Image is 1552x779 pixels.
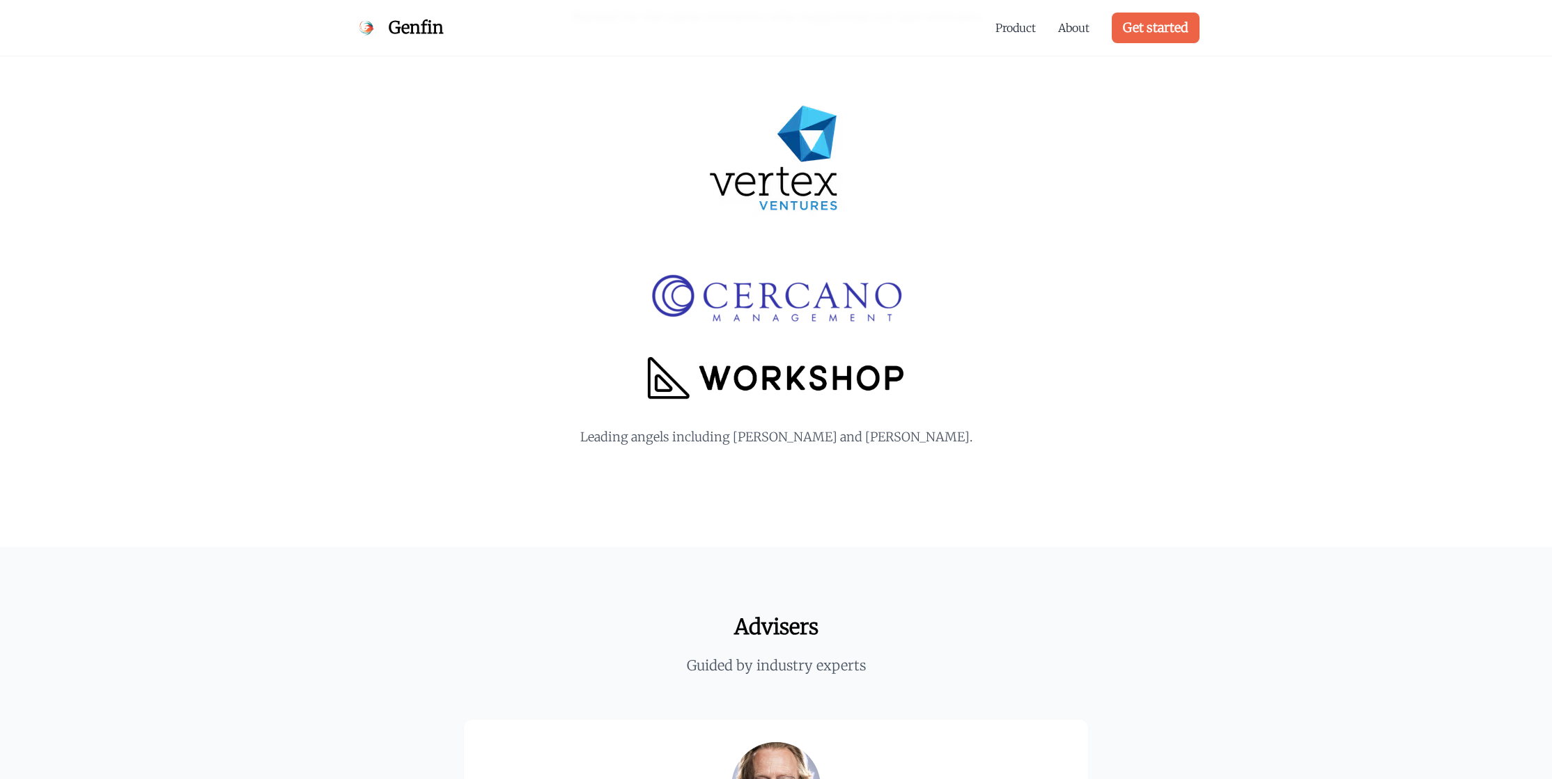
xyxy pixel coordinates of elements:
h2: Advisers [464,614,1088,639]
p: Guided by industry experts [464,656,1088,675]
a: About [1058,19,1089,36]
a: Get started [1112,13,1200,43]
img: Vertex Ventures [687,71,865,249]
img: Workshop Ventures [627,349,925,405]
p: Leading angels including [PERSON_NAME] and [PERSON_NAME]. [352,427,1200,447]
a: Genfin [352,14,444,42]
span: Genfin [389,17,444,39]
img: Genfin Logo [352,14,380,42]
a: Product [995,19,1036,36]
img: Cercano Management [642,272,910,327]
